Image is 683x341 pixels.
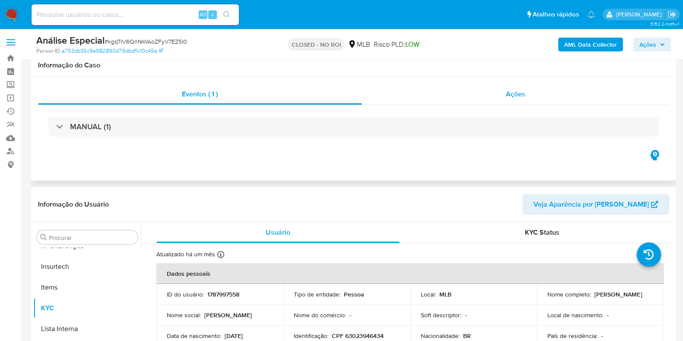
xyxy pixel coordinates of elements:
span: Alt [200,10,206,19]
p: Atualizado há um mês [156,250,215,258]
p: Tipo de entidade : [294,290,340,298]
p: Local : [421,290,436,298]
span: KYC Status [525,227,559,237]
span: Eventos ( 1 ) [182,89,218,99]
p: [DATE] [225,332,243,340]
button: search-icon [218,9,235,21]
p: País de residência : [547,332,597,340]
button: Veja Aparência por [PERSON_NAME] [522,194,669,215]
button: Items [33,277,141,298]
p: Identificação : [294,332,328,340]
button: Procurar [40,234,47,241]
button: AML Data Collector [558,38,623,51]
button: Insurtech [33,256,141,277]
b: AML Data Collector [564,38,617,51]
p: BR [463,332,471,340]
h3: MANUAL (1) [70,122,111,131]
h1: Informação do Caso [38,61,669,70]
h1: Informação do Usuário [38,200,109,209]
p: CPF 63023946434 [332,332,384,340]
p: [PERSON_NAME] [204,311,252,319]
p: Nome social : [167,311,201,319]
p: Nome do comércio : [294,311,346,319]
a: Notificações [588,11,595,18]
span: Usuário [266,227,290,237]
th: Dados pessoais [156,263,664,284]
p: Data de nascimento : [167,332,221,340]
p: Pessoa [344,290,364,298]
p: - [601,332,603,340]
input: Pesquise usuários ou casos... [32,9,239,20]
p: magno.ferreira@mercadopago.com.br [616,10,664,19]
p: - [465,311,467,319]
p: ID do usuário : [167,290,204,298]
input: Procurar [49,234,134,242]
a: a753db35c9e982890d79dbdf1c10c49a [62,47,163,55]
button: Lista Interna [33,319,141,339]
div: MLB [348,40,370,49]
p: - [349,311,351,319]
span: # kgqTrV6QnfeWAoZFyV7EZ5l0 [105,37,187,46]
p: [PERSON_NAME] [594,290,642,298]
p: Nacionalidade : [421,332,460,340]
p: Soft descriptor : [421,311,461,319]
a: Sair [667,10,677,19]
p: MLB [439,290,451,298]
span: Ações [506,89,525,99]
span: s [211,10,214,19]
p: CLOSED - NO ROI [288,38,344,51]
p: Local de nascimento : [547,311,604,319]
span: Veja Aparência por [PERSON_NAME] [534,194,649,215]
p: 1787997558 [207,290,239,298]
b: Análise Especial [36,33,105,47]
div: MANUAL (1) [48,117,659,137]
p: - [607,311,609,319]
span: Ações [639,38,656,51]
button: KYC [33,298,141,319]
button: Ações [633,38,671,51]
span: LOW [405,39,419,49]
span: Atalhos rápidos [533,10,579,19]
b: Person ID [36,47,60,55]
p: Nome completo : [547,290,591,298]
span: Risco PLD: [373,40,419,49]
